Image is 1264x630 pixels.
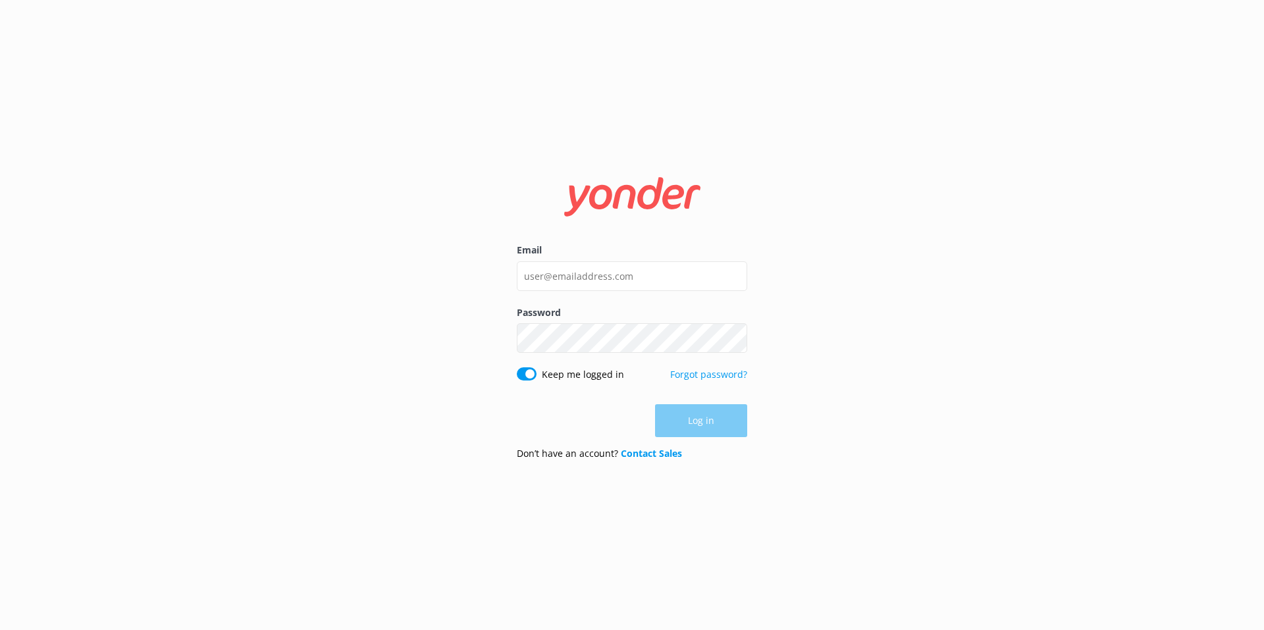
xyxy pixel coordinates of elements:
label: Keep me logged in [542,367,624,382]
input: user@emailaddress.com [517,261,747,291]
label: Email [517,243,747,257]
button: Show password [721,325,747,352]
a: Forgot password? [670,368,747,381]
a: Contact Sales [621,447,682,459]
p: Don’t have an account? [517,446,682,461]
label: Password [517,305,747,320]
